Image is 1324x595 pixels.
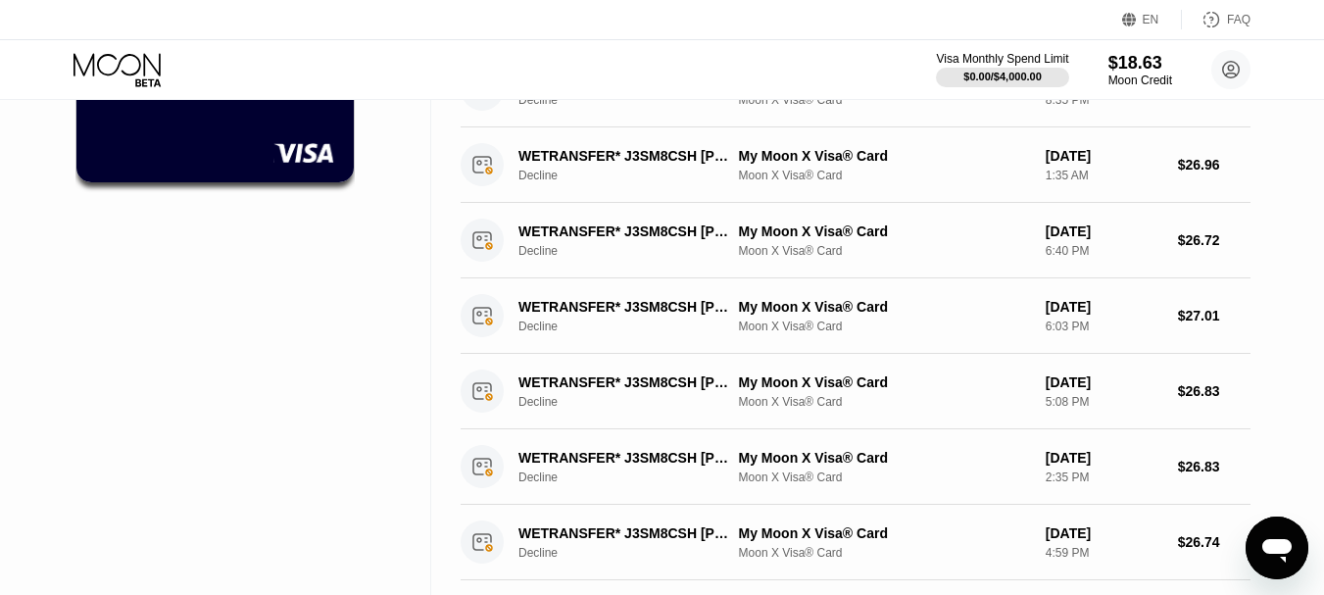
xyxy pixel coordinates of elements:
div: 5:08 PM [1046,395,1162,409]
div: WETRANSFER* J3SM8CSH [PHONE_NUMBER] NLDeclineMy Moon X Visa® CardMoon X Visa® Card[DATE]2:35 PM$2... [461,429,1250,505]
div: WETRANSFER* J3SM8CSH [PHONE_NUMBER] NL [518,148,738,164]
div: 6:40 PM [1046,244,1162,258]
div: EN [1122,10,1182,29]
div: WETRANSFER* J3SM8CSH [PHONE_NUMBER] NL [518,374,738,390]
div: WETRANSFER* J3SM8CSH [PHONE_NUMBER] NLDeclineMy Moon X Visa® CardMoon X Visa® Card[DATE]6:03 PM$2... [461,278,1250,354]
div: My Moon X Visa® Card [739,148,1030,164]
div: $26.96 [1178,157,1250,173]
div: [DATE] [1046,299,1162,315]
div: Moon X Visa® Card [739,320,1030,333]
div: WETRANSFER* J3SM8CSH [PHONE_NUMBER] NLDeclineMy Moon X Visa® CardMoon X Visa® Card[DATE]1:35 AM$2... [461,127,1250,203]
div: EN [1143,13,1159,26]
div: Decline [518,244,755,258]
div: Decline [518,546,755,560]
div: FAQ [1182,10,1250,29]
div: $0.00 / $4,000.00 [963,71,1042,82]
div: [DATE] [1046,148,1162,164]
iframe: Button to launch messaging window [1246,517,1308,579]
div: [DATE] [1046,450,1162,466]
div: Visa Monthly Spend Limit$0.00/$4,000.00 [936,52,1068,87]
div: WETRANSFER* J3SM8CSH [PHONE_NUMBER] NL [518,450,738,466]
div: Moon X Visa® Card [739,169,1030,182]
div: Decline [518,169,755,182]
div: WETRANSFER* J3SM8CSH [PHONE_NUMBER] NLDeclineMy Moon X Visa® CardMoon X Visa® Card[DATE]6:40 PM$2... [461,203,1250,278]
div: Moon X Visa® Card [739,244,1030,258]
div: WETRANSFER* J3SM8CSH [PHONE_NUMBER] NLDeclineMy Moon X Visa® CardMoon X Visa® Card[DATE]4:59 PM$2... [461,505,1250,580]
div: My Moon X Visa® Card [739,450,1030,466]
div: 6:03 PM [1046,320,1162,333]
div: 4:59 PM [1046,546,1162,560]
div: Moon X Visa® Card [739,546,1030,560]
div: Decline [518,395,755,409]
div: Moon X Visa® Card [739,471,1030,484]
div: Moon Credit [1108,74,1172,87]
div: Moon X Visa® Card [739,395,1030,409]
div: Visa Monthly Spend Limit [936,52,1068,66]
div: My Moon X Visa® Card [739,223,1030,239]
div: $26.83 [1178,459,1250,474]
div: My Moon X Visa® Card [739,374,1030,390]
div: WETRANSFER* J3SM8CSH [PHONE_NUMBER] NL [518,299,738,315]
div: 1:35 AM [1046,169,1162,182]
div: $27.01 [1178,308,1250,323]
div: $26.83 [1178,383,1250,399]
div: WETRANSFER* J3SM8CSH [PHONE_NUMBER] NLDeclineMy Moon X Visa® CardMoon X Visa® Card[DATE]5:08 PM$2... [461,354,1250,429]
div: Decline [518,320,755,333]
div: $26.74 [1178,534,1250,550]
div: Decline [518,471,755,484]
div: [DATE] [1046,525,1162,541]
div: My Moon X Visa® Card [739,525,1030,541]
div: My Moon X Visa® Card [739,299,1030,315]
div: WETRANSFER* J3SM8CSH [PHONE_NUMBER] NL [518,525,738,541]
div: 2:35 PM [1046,471,1162,484]
div: $26.72 [1178,232,1250,248]
div: FAQ [1227,13,1250,26]
div: [DATE] [1046,223,1162,239]
div: WETRANSFER* J3SM8CSH [PHONE_NUMBER] NL [518,223,738,239]
div: $18.63Moon Credit [1108,53,1172,87]
div: $18.63 [1108,53,1172,74]
div: [DATE] [1046,374,1162,390]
